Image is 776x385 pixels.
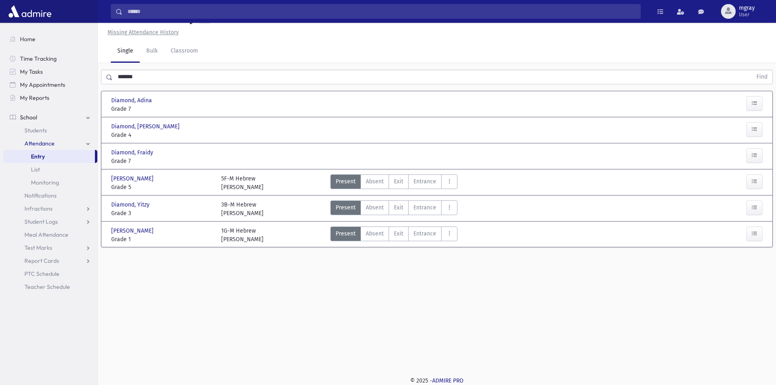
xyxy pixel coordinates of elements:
[394,203,403,212] span: Exit
[24,257,59,264] span: Report Cards
[111,40,140,63] a: Single
[739,11,755,18] span: User
[413,177,436,186] span: Entrance
[20,114,37,121] span: School
[3,33,97,46] a: Home
[3,228,97,241] a: Meal Attendance
[24,231,68,238] span: Meal Attendance
[20,94,49,101] span: My Reports
[24,283,70,290] span: Teacher Schedule
[3,150,95,163] a: Entry
[20,68,43,75] span: My Tasks
[3,176,97,189] a: Monitoring
[330,227,457,244] div: AttTypes
[24,270,59,277] span: PTC Schedule
[111,148,155,157] span: Diamond, Fraidy
[31,179,59,186] span: Monitoring
[3,189,97,202] a: Notifications
[336,229,356,238] span: Present
[336,203,356,212] span: Present
[111,183,213,191] span: Grade 5
[24,205,53,212] span: Infractions
[752,70,772,84] button: Find
[140,40,164,63] a: Bulk
[3,124,97,137] a: Students
[111,235,213,244] span: Grade 1
[20,81,65,88] span: My Appointments
[366,229,384,238] span: Absent
[366,177,384,186] span: Absent
[24,218,58,225] span: Student Logs
[3,111,97,124] a: School
[24,127,47,134] span: Students
[24,140,55,147] span: Attendance
[366,203,384,212] span: Absent
[123,4,640,19] input: Search
[330,200,457,218] div: AttTypes
[20,55,57,62] span: Time Tracking
[3,241,97,254] a: Test Marks
[330,174,457,191] div: AttTypes
[3,280,97,293] a: Teacher Schedule
[3,254,97,267] a: Report Cards
[3,137,97,150] a: Attendance
[104,29,179,36] a: Missing Attendance History
[111,96,154,105] span: Diamond, Adina
[3,202,97,215] a: Infractions
[111,122,181,131] span: Diamond, [PERSON_NAME]
[20,35,35,43] span: Home
[108,29,179,36] u: Missing Attendance History
[394,229,403,238] span: Exit
[221,200,264,218] div: 3B-M Hebrew [PERSON_NAME]
[3,163,97,176] a: List
[24,244,52,251] span: Test Marks
[111,227,155,235] span: [PERSON_NAME]
[3,52,97,65] a: Time Tracking
[3,215,97,228] a: Student Logs
[221,174,264,191] div: 5F-M Hebrew [PERSON_NAME]
[336,177,356,186] span: Present
[413,203,436,212] span: Entrance
[3,78,97,91] a: My Appointments
[739,5,755,11] span: mgray
[111,174,155,183] span: [PERSON_NAME]
[31,166,40,173] span: List
[111,209,213,218] span: Grade 3
[3,91,97,104] a: My Reports
[3,65,97,78] a: My Tasks
[164,40,204,63] a: Classroom
[111,105,213,113] span: Grade 7
[111,131,213,139] span: Grade 4
[24,192,57,199] span: Notifications
[3,267,97,280] a: PTC Schedule
[111,376,763,385] div: © 2025 -
[31,153,45,160] span: Entry
[111,157,213,165] span: Grade 7
[221,227,264,244] div: 1G-M Hebrew [PERSON_NAME]
[413,229,436,238] span: Entrance
[394,177,403,186] span: Exit
[7,3,53,20] img: AdmirePro
[111,200,151,209] span: Diamond, Yitzy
